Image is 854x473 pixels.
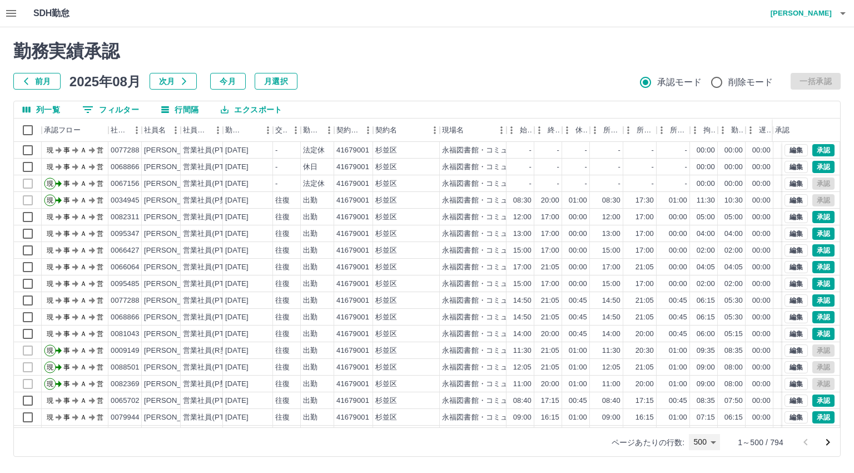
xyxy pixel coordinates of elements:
[336,179,369,189] div: 41679001
[685,162,687,173] div: -
[97,180,103,188] text: 営
[602,195,620,206] div: 08:30
[541,245,559,256] div: 17:00
[275,145,277,156] div: -
[685,145,687,156] div: -
[144,212,205,223] div: [PERSON_NAME]
[557,179,559,189] div: -
[585,145,587,156] div: -
[108,119,142,142] div: 社員番号
[144,119,166,142] div: 社員名
[47,196,53,204] text: 現
[812,161,835,173] button: 承認
[785,395,808,407] button: 編集
[812,211,835,223] button: 承認
[375,295,397,306] div: 杉並区
[183,245,241,256] div: 営業社員(PT契約)
[618,162,620,173] div: -
[652,145,654,156] div: -
[442,262,574,273] div: 永福図書館・コミュニティふらっと永福
[569,245,587,256] div: 00:00
[529,162,532,173] div: -
[669,195,687,206] div: 01:00
[275,262,290,273] div: 往復
[718,119,746,142] div: 勤務
[183,279,241,289] div: 営業社員(PT契約)
[111,212,140,223] div: 0082311
[80,247,87,254] text: Ａ
[111,262,140,273] div: 0066064
[442,212,574,223] div: 永福図書館・コミュニティふらっと永福
[181,119,223,142] div: 社員区分
[785,161,808,173] button: 編集
[275,179,277,189] div: -
[752,212,771,223] div: 00:00
[273,119,301,142] div: 交通費
[183,262,241,273] div: 営業社員(PT契約)
[557,162,559,173] div: -
[618,179,620,189] div: -
[80,180,87,188] text: Ａ
[724,179,743,189] div: 00:00
[80,213,87,221] text: Ａ
[426,122,443,139] button: メニュー
[336,279,369,289] div: 41679001
[225,295,249,306] div: [DATE]
[225,229,249,239] div: [DATE]
[303,245,317,256] div: 出勤
[670,119,688,142] div: 所定休憩
[529,145,532,156] div: -
[73,101,148,118] button: フィルター表示
[244,122,260,138] button: ソート
[111,119,128,142] div: 社員番号
[63,163,70,171] text: 事
[541,229,559,239] div: 17:00
[97,280,103,288] text: 営
[111,195,140,206] div: 0034945
[301,119,334,142] div: 勤務区分
[602,262,620,273] div: 17:00
[80,230,87,238] text: Ａ
[142,119,181,142] div: 社員名
[442,279,574,289] div: 永福図書館・コミュニティふらっと永福
[336,145,369,156] div: 41679001
[375,212,397,223] div: 杉並区
[42,119,108,142] div: 承認フロー
[690,119,718,142] div: 拘束
[63,180,70,188] text: 事
[507,119,534,142] div: 始業
[80,263,87,271] text: Ａ
[275,195,290,206] div: 往復
[585,179,587,189] div: -
[442,145,574,156] div: 永福図書館・コミュニティふらっと永福
[225,212,249,223] div: [DATE]
[493,122,510,139] button: メニュー
[80,146,87,154] text: Ａ
[541,195,559,206] div: 20:00
[752,179,771,189] div: 00:00
[752,245,771,256] div: 00:00
[569,229,587,239] div: 00:00
[303,145,325,156] div: 法定休
[223,119,273,142] div: 勤務日
[812,278,835,290] button: 承認
[812,244,835,257] button: 承認
[144,245,205,256] div: [PERSON_NAME]
[210,73,246,90] button: 今月
[652,162,654,173] div: -
[602,212,620,223] div: 12:00
[557,145,559,156] div: -
[569,262,587,273] div: 00:00
[111,279,140,289] div: 0095485
[657,76,702,89] span: 承認モード
[336,119,360,142] div: 契約コード
[590,119,623,142] div: 所定開始
[541,262,559,273] div: 21:05
[287,122,304,139] button: メニュー
[225,179,249,189] div: [DATE]
[47,213,53,221] text: 現
[752,145,771,156] div: 00:00
[724,195,743,206] div: 10:30
[225,145,249,156] div: [DATE]
[773,119,831,142] div: 承認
